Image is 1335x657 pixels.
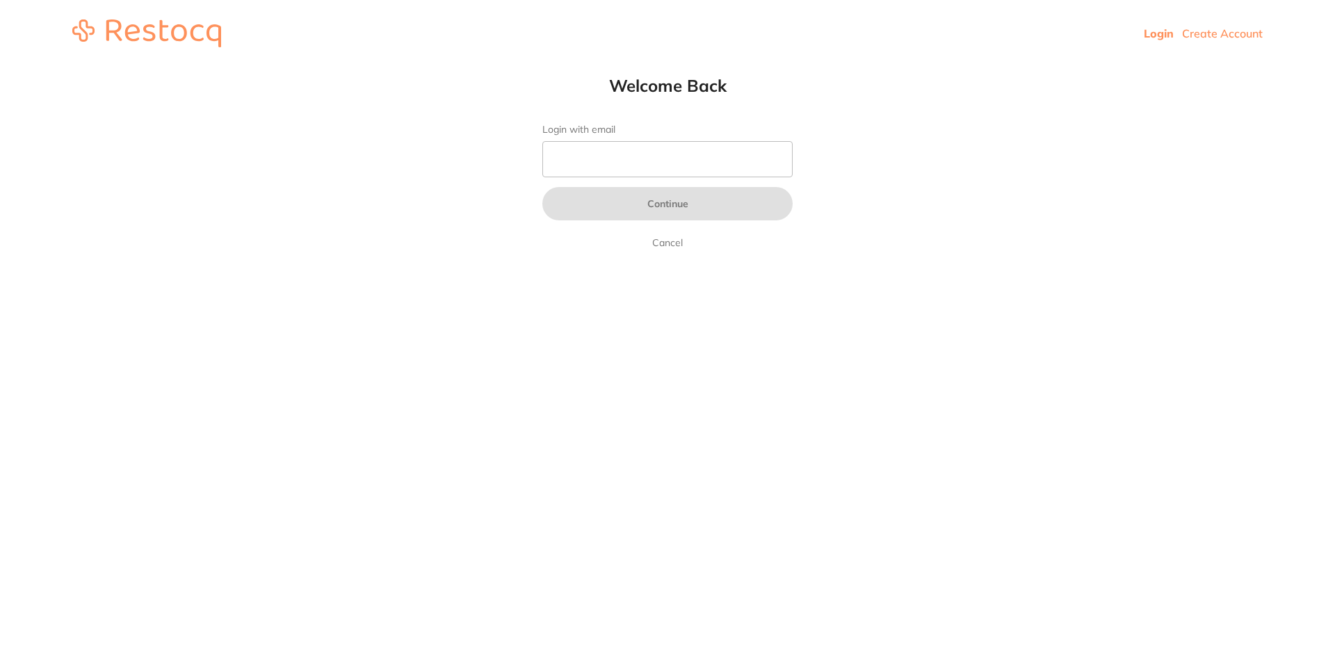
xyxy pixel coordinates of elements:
[515,75,820,96] h1: Welcome Back
[542,124,793,136] label: Login with email
[1144,26,1174,40] a: Login
[542,187,793,220] button: Continue
[72,19,221,47] img: restocq_logo.svg
[1182,26,1263,40] a: Create Account
[649,234,686,251] a: Cancel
